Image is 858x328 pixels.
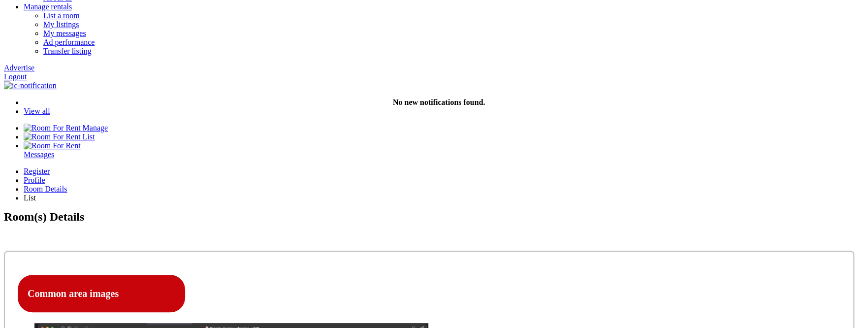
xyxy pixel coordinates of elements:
a: View all [24,107,50,115]
img: Room For Rent [24,141,81,150]
span: Messages [24,150,54,159]
a: Profile [24,176,854,185]
h4: Common area images [28,288,175,299]
a: My listings [43,20,79,29]
a: Manage [24,124,108,132]
span: List [83,132,95,141]
a: Room For Rent Messages [24,141,854,159]
a: Advertise [4,64,34,72]
span: Manage [83,124,108,132]
img: Room For Rent [24,124,81,132]
strong: No new notifications found. [393,98,485,106]
a: List a room [43,11,80,20]
a: List [24,132,95,141]
a: Transfer listing [43,47,92,55]
span: Room Details [24,185,67,193]
a: Logout [4,72,27,81]
a: Register [24,167,854,176]
a: Room Details [24,185,854,194]
a: My messages [43,29,86,37]
span: Profile [24,176,45,184]
a: Manage rentals [24,2,72,11]
h2: Room(s) Details [4,210,854,241]
a: Ad performance [43,38,95,46]
span: Register [24,167,50,175]
img: Room For Rent [24,132,81,141]
img: ic-notification [4,81,57,90]
span: List [24,194,36,202]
